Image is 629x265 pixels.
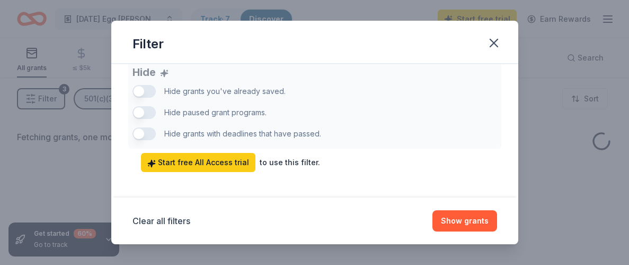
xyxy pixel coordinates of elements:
button: Show grants [432,210,497,232]
div: to use this filter. [260,156,320,169]
span: Start free All Access trial [147,156,249,169]
a: Start free All Access trial [141,153,255,172]
div: Filter [132,36,164,53]
button: Clear all filters [132,215,190,227]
